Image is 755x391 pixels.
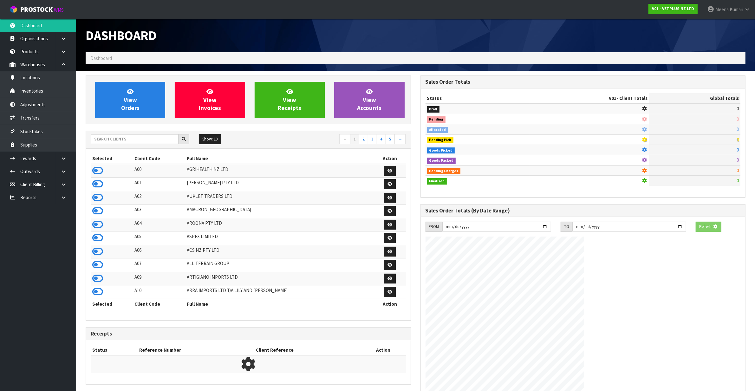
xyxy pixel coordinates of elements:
[350,134,359,144] a: 1
[648,4,698,14] a: V01 - VETPLUS NZ LTD
[649,93,740,103] th: Global Totals
[91,153,133,164] th: Selected
[133,178,185,191] td: A01
[427,178,447,185] span: Finalised
[185,272,374,285] td: ARTIGIANO IMPORTS LTD
[185,245,374,258] td: ACS NZ PTY LTD
[530,93,649,103] th: - Client Totals
[374,299,406,309] th: Action
[361,345,406,355] th: Action
[715,6,729,12] span: Meena
[133,272,185,285] td: A09
[427,147,455,154] span: Goods Picked
[278,88,301,112] span: View Receipts
[133,205,185,218] td: A03
[133,164,185,178] td: A00
[133,245,185,258] td: A06
[427,168,461,174] span: Pending Charges
[357,88,381,112] span: View Accounts
[652,6,694,11] strong: V01 - VETPLUS NZ LTD
[86,27,157,43] span: Dashboard
[426,208,741,214] h3: Sales Order Totals (By Date Range)
[185,205,374,218] td: AMACRON [GEOGRAPHIC_DATA]
[91,345,138,355] th: Status
[185,164,374,178] td: AGRIHEALTH NZ LTD
[199,88,221,112] span: View Invoices
[427,116,446,123] span: Pending
[377,134,386,144] a: 4
[609,95,616,101] span: V01
[10,5,17,13] img: cube-alt.png
[20,5,53,14] span: ProStock
[199,134,221,144] button: Show: 10
[386,134,395,144] a: 5
[54,7,64,13] small: WMS
[133,231,185,245] td: A05
[426,79,741,85] h3: Sales Order Totals
[90,55,112,61] span: Dashboard
[133,218,185,231] td: A04
[737,106,739,112] span: 0
[185,285,374,299] td: ARRA IMPORTS LTD T/A LILY AND [PERSON_NAME]
[737,126,739,132] span: 0
[185,231,374,245] td: ASPEX LIMITED
[374,153,406,164] th: Action
[737,167,739,173] span: 0
[185,299,374,309] th: Full Name
[394,134,406,144] a: →
[359,134,368,144] a: 2
[427,106,440,113] span: Draft
[737,137,739,143] span: 0
[91,134,179,144] input: Search clients
[339,134,350,144] a: ←
[185,218,374,231] td: AROONA PTY LTD
[253,134,406,145] nav: Page navigation
[133,285,185,299] td: A10
[426,222,442,232] div: FROM
[737,178,739,184] span: 0
[175,82,245,118] a: ViewInvoices
[133,191,185,205] td: A02
[138,345,254,355] th: Reference Number
[427,137,454,143] span: Pending Pick
[185,178,374,191] td: [PERSON_NAME] PTY LTD
[737,116,739,122] span: 0
[91,331,406,337] h3: Receipts
[427,127,448,133] span: Allocated
[121,88,140,112] span: View Orders
[334,82,404,118] a: ViewAccounts
[561,222,572,232] div: TO
[737,147,739,153] span: 0
[737,157,739,163] span: 0
[133,299,185,309] th: Client Code
[185,191,374,205] td: AUKLET TRADERS LTD
[185,258,374,272] td: ALL TERRAIN GROUP
[185,153,374,164] th: Full Name
[368,134,377,144] a: 3
[696,222,721,232] button: Refresh
[91,299,133,309] th: Selected
[133,153,185,164] th: Client Code
[255,82,325,118] a: ViewReceipts
[426,93,530,103] th: Status
[254,345,361,355] th: Client Reference
[133,258,185,272] td: A07
[95,82,165,118] a: ViewOrders
[427,158,456,164] span: Goods Packed
[730,6,743,12] span: Kumari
